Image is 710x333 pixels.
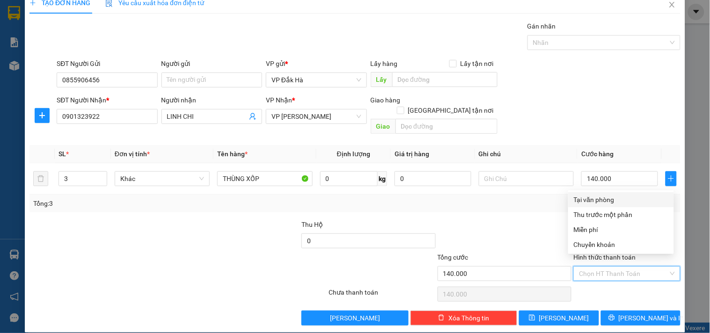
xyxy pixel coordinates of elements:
[96,172,107,179] span: Increase Value
[301,311,408,326] button: [PERSON_NAME]
[161,58,262,69] div: Người gửi
[519,311,599,326] button: save[PERSON_NAME]
[57,58,157,69] div: SĐT Người Gửi
[601,311,681,326] button: printer[PERSON_NAME] và In
[59,150,66,158] span: SL
[337,150,370,158] span: Định lượng
[581,150,614,158] span: Cước hàng
[404,105,498,116] span: [GEOGRAPHIC_DATA] tận nơi
[395,171,471,186] input: 0
[371,119,395,134] span: Giao
[96,179,107,186] span: Decrease Value
[161,95,262,105] div: Người nhận
[378,171,387,186] span: kg
[619,313,684,323] span: [PERSON_NAME] và In
[120,172,204,186] span: Khác
[479,171,574,186] input: Ghi Chú
[448,313,489,323] span: Xóa Thông tin
[438,314,445,322] span: delete
[217,171,312,186] input: VD: Bàn, Ghế
[574,224,668,235] div: Miễn phí
[217,150,248,158] span: Tên hàng
[33,198,275,209] div: Tổng: 3
[668,1,676,8] span: close
[249,113,256,120] span: user-add
[574,239,668,250] div: Chuyển khoản
[35,108,50,123] button: plus
[395,150,429,158] span: Giá trị hàng
[666,175,676,182] span: plus
[371,96,401,104] span: Giao hàng
[574,210,668,220] div: Thu trước một phần
[539,313,589,323] span: [PERSON_NAME]
[371,60,398,67] span: Lấy hàng
[574,195,668,205] div: Tại văn phòng
[395,119,498,134] input: Dọc đường
[99,180,105,185] span: down
[527,22,556,30] label: Gán nhãn
[608,314,615,322] span: printer
[330,313,380,323] span: [PERSON_NAME]
[266,58,366,69] div: VP gửi
[328,287,436,304] div: Chưa thanh toán
[392,72,498,87] input: Dọc đường
[35,112,49,119] span: plus
[271,109,361,123] span: VP Thành Thái
[33,171,48,186] button: delete
[529,314,535,322] span: save
[99,173,105,179] span: up
[438,253,468,261] span: Tổng cước
[115,150,150,158] span: Đơn vị tính
[57,95,157,105] div: SĐT Người Nhận
[475,145,578,163] th: Ghi chú
[666,171,677,186] button: plus
[457,58,498,69] span: Lấy tận nơi
[371,72,392,87] span: Lấy
[301,221,323,228] span: Thu Hộ
[266,96,292,104] span: VP Nhận
[410,311,517,326] button: deleteXóa Thông tin
[573,253,636,261] label: Hình thức thanh toán
[271,73,361,87] span: VP Đắk Hà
